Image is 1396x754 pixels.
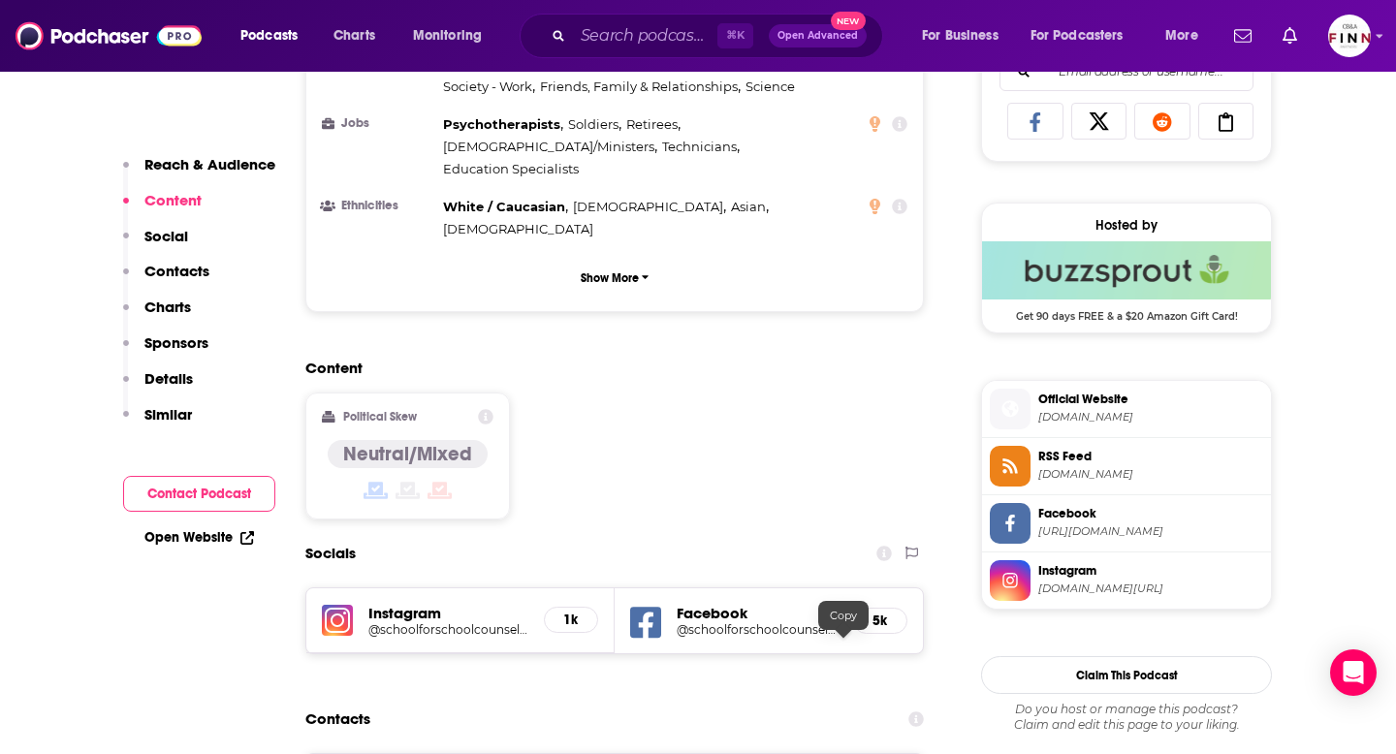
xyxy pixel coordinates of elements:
a: Instagram[DOMAIN_NAME][URL] [990,560,1263,601]
span: [DEMOGRAPHIC_DATA] [443,221,593,236]
div: Claim and edit this page to your liking. [981,702,1272,733]
a: Show notifications dropdown [1226,19,1259,52]
span: Retirees [626,116,678,132]
p: Charts [144,298,191,316]
button: Show More [322,260,907,296]
a: @schoolforschoolcounselors [368,622,528,637]
button: Open AdvancedNew [769,24,867,47]
h2: Political Skew [343,410,417,424]
a: Share on Facebook [1007,103,1063,140]
a: Facebook[URL][DOMAIN_NAME] [990,503,1263,544]
p: Similar [144,405,192,424]
a: Buzzsprout Deal: Get 90 days FREE & a $20 Amazon Gift Card! [982,241,1271,321]
span: Monitoring [413,22,482,49]
span: Education Specialists [443,161,579,176]
span: , [540,76,741,98]
span: Friends, Family & Relationships [540,79,738,94]
span: New [831,12,866,30]
span: Facebook [1038,505,1263,522]
div: Hosted by [982,217,1271,234]
span: [DEMOGRAPHIC_DATA] [573,199,723,214]
span: Instagram [1038,562,1263,580]
span: Technicians [662,139,737,154]
h2: Content [305,359,908,377]
button: open menu [227,20,323,51]
span: More [1165,22,1198,49]
h5: Instagram [368,604,528,622]
div: Open Intercom Messenger [1330,649,1377,696]
span: instagram.com/schoolforschoolcounselors [1038,581,1263,596]
button: open menu [1152,20,1222,51]
span: ⌘ K [717,23,753,48]
button: Reach & Audience [123,155,275,191]
span: https://www.facebook.com/schoolforschoolcounselors [1038,524,1263,539]
span: Psychotherapists [443,116,560,132]
h3: Ethnicities [322,200,435,212]
span: , [662,136,740,158]
input: Search podcasts, credits, & more... [573,20,717,51]
h2: Socials [305,535,356,572]
span: For Podcasters [1031,22,1124,49]
button: open menu [399,20,507,51]
p: Content [144,191,202,209]
button: Content [123,191,202,227]
span: , [626,113,681,136]
span: Logged in as FINNMadison [1328,15,1371,57]
p: Social [144,227,188,245]
a: RSS Feed[DOMAIN_NAME] [990,446,1263,487]
a: Copy Link [1198,103,1254,140]
img: User Profile [1328,15,1371,57]
button: Social [123,227,188,263]
span: , [573,196,726,218]
img: Podchaser - Follow, Share and Rate Podcasts [16,17,202,54]
a: @schoolforschoolcounselors [677,622,838,637]
button: Details [123,369,193,405]
span: Podcasts [240,22,298,49]
span: , [443,76,535,98]
span: White / Caucasian [443,199,565,214]
p: Reach & Audience [144,155,275,173]
div: Search followers [999,52,1253,91]
input: Email address or username... [1016,53,1237,90]
a: Open Website [144,529,254,546]
span: RSS Feed [1038,448,1263,465]
p: Details [144,369,193,388]
span: Charts [333,22,375,49]
span: , [731,196,769,218]
span: , [443,113,563,136]
button: Contacts [123,262,209,298]
span: Get 90 days FREE & a $20 Amazon Gift Card! [982,299,1271,323]
h5: 1k [560,612,582,628]
h2: Contacts [305,701,370,738]
img: iconImage [322,605,353,636]
button: open menu [1018,20,1152,51]
span: Asian [731,199,766,214]
div: Copy [818,601,869,630]
span: Science [746,79,795,94]
a: Charts [321,20,387,51]
p: Contacts [144,262,209,280]
button: Show profile menu [1328,15,1371,57]
span: [DEMOGRAPHIC_DATA]/Ministers [443,139,654,154]
button: open menu [908,20,1023,51]
span: feeds.buzzsprout.com [1038,467,1263,482]
h4: Neutral/Mixed [343,442,472,466]
span: Soldiers [568,116,619,132]
div: Search podcasts, credits, & more... [538,14,902,58]
h5: Facebook [677,604,838,622]
span: Official Website [1038,391,1263,408]
button: Contact Podcast [123,476,275,512]
h5: 5k [870,613,891,629]
h3: Jobs [322,117,435,130]
p: Show More [581,271,639,285]
span: Open Advanced [777,31,858,41]
a: Share on Reddit [1134,103,1190,140]
span: , [568,113,621,136]
button: Similar [123,405,192,441]
button: Claim This Podcast [981,656,1272,694]
a: Share on X/Twitter [1071,103,1127,140]
span: podcast.schoolforschoolcounselors.com [1038,410,1263,424]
